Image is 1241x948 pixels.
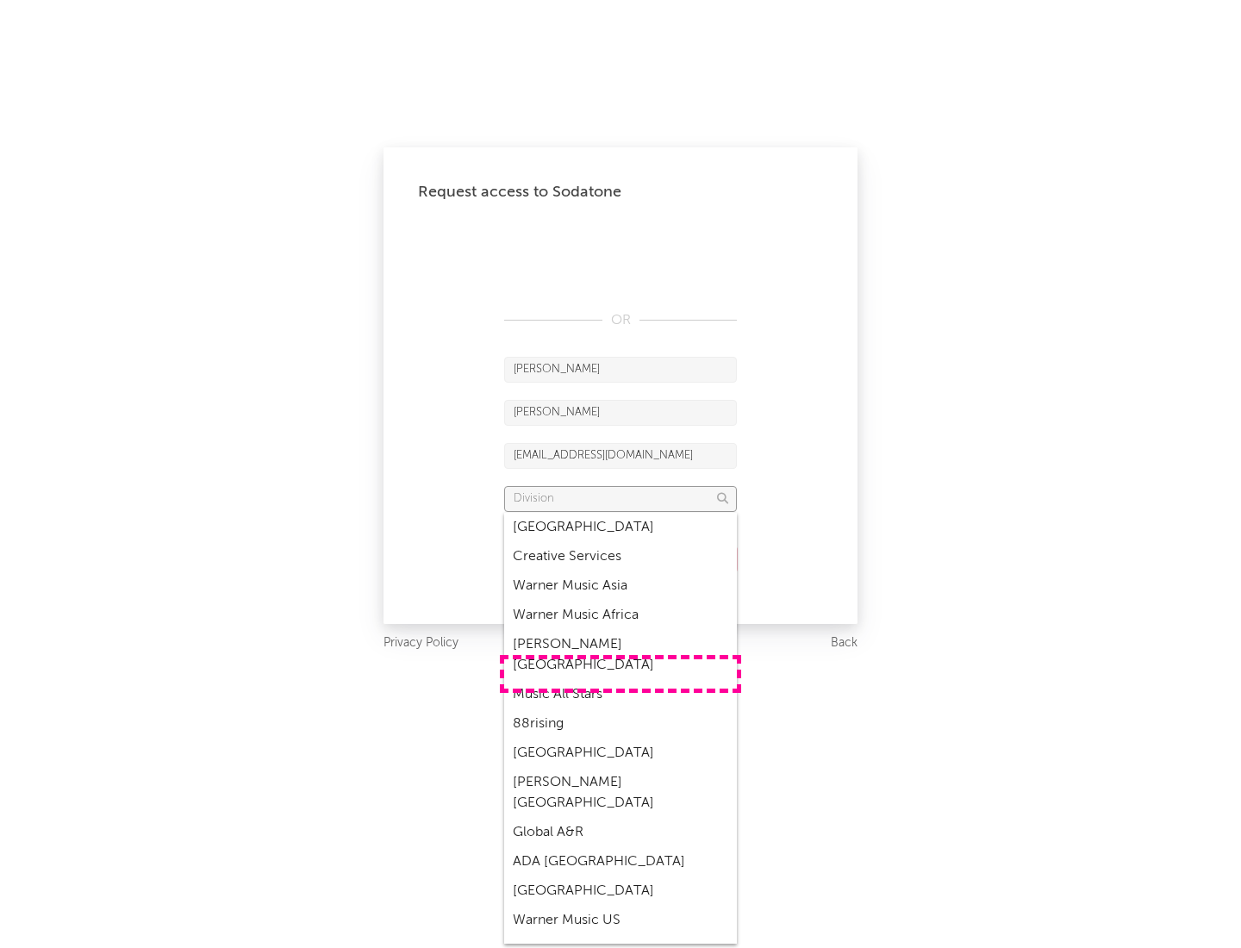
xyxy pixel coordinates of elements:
[504,542,737,571] div: Creative Services
[504,310,737,331] div: OR
[504,571,737,601] div: Warner Music Asia
[504,357,737,383] input: First Name
[504,486,737,512] input: Division
[504,847,737,876] div: ADA [GEOGRAPHIC_DATA]
[504,709,737,739] div: 88rising
[504,443,737,469] input: Email
[504,876,737,906] div: [GEOGRAPHIC_DATA]
[504,601,737,630] div: Warner Music Africa
[504,906,737,935] div: Warner Music US
[504,818,737,847] div: Global A&R
[504,739,737,768] div: [GEOGRAPHIC_DATA]
[418,182,823,203] div: Request access to Sodatone
[504,630,737,680] div: [PERSON_NAME] [GEOGRAPHIC_DATA]
[504,680,737,709] div: Music All Stars
[831,633,857,654] a: Back
[504,513,737,542] div: [GEOGRAPHIC_DATA]
[504,768,737,818] div: [PERSON_NAME] [GEOGRAPHIC_DATA]
[504,400,737,426] input: Last Name
[384,633,458,654] a: Privacy Policy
